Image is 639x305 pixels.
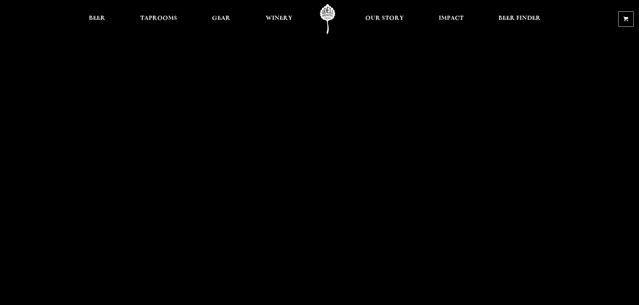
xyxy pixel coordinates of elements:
[494,4,545,34] a: Beer Finder
[365,16,404,21] span: Our Story
[136,4,181,34] a: Taprooms
[266,16,292,21] span: Winery
[315,4,340,34] a: Odell Home
[212,16,230,21] span: Gear
[434,4,468,34] a: Impact
[208,4,235,34] a: Gear
[261,4,297,34] a: Winery
[439,16,464,21] span: Impact
[89,16,105,21] span: Beer
[498,16,541,21] span: Beer Finder
[361,4,408,34] a: Our Story
[85,4,110,34] a: Beer
[140,16,177,21] span: Taprooms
